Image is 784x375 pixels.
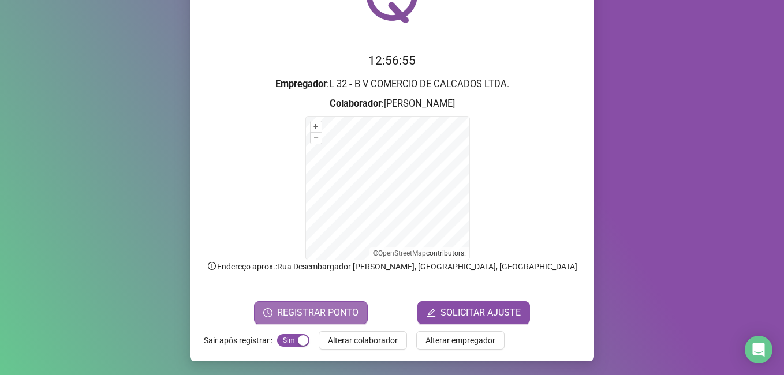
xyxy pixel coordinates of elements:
[416,331,505,350] button: Alterar empregador
[277,306,359,320] span: REGISTRAR PONTO
[204,260,580,273] p: Endereço aprox. : Rua Desembargador [PERSON_NAME], [GEOGRAPHIC_DATA], [GEOGRAPHIC_DATA]
[417,301,530,324] button: editSOLICITAR AJUSTE
[311,121,322,132] button: +
[254,301,368,324] button: REGISTRAR PONTO
[319,331,407,350] button: Alterar colaborador
[378,249,426,257] a: OpenStreetMap
[328,334,398,347] span: Alterar colaborador
[425,334,495,347] span: Alterar empregador
[275,78,327,89] strong: Empregador
[204,96,580,111] h3: : [PERSON_NAME]
[440,306,521,320] span: SOLICITAR AJUSTE
[368,54,416,67] time: 12:56:55
[373,249,466,257] li: © contributors.
[204,331,277,350] label: Sair após registrar
[204,77,580,92] h3: : L 32 - B V COMERCIO DE CALCADOS LTDA.
[427,308,436,317] span: edit
[745,336,772,363] div: Open Intercom Messenger
[207,261,217,271] span: info-circle
[263,308,272,317] span: clock-circle
[330,98,382,109] strong: Colaborador
[311,133,322,144] button: –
